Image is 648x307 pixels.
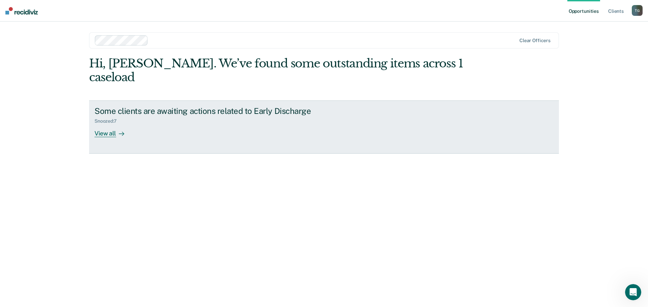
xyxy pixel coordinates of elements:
div: Clear officers [519,38,550,43]
a: Some clients are awaiting actions related to Early DischargeSnoozed:7View all [89,100,559,154]
div: Snoozed : 7 [94,118,122,124]
div: View all [94,124,132,137]
iframe: Intercom live chat [625,284,641,300]
img: Recidiviz [5,7,38,14]
div: Hi, [PERSON_NAME]. We’ve found some outstanding items across 1 caseload [89,57,465,84]
button: TG [632,5,643,16]
div: Some clients are awaiting actions related to Early Discharge [94,106,331,116]
div: T G [632,5,643,16]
